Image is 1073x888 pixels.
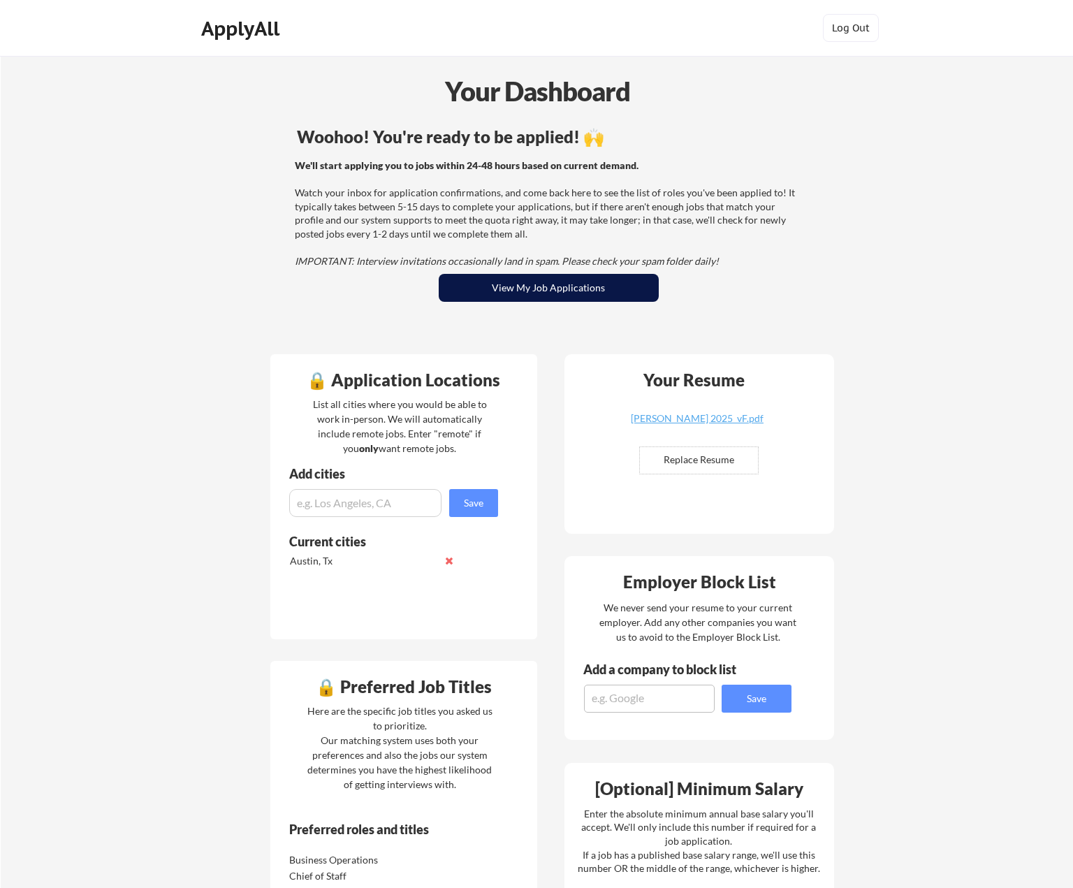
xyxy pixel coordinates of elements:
[304,704,496,792] div: Here are the specific job titles you asked us to prioritize. Our matching system uses both your p...
[297,129,801,145] div: Woohoo! You're ready to be applied! 🙌
[439,274,659,302] button: View My Job Applications
[295,159,798,268] div: Watch your inbox for application confirmations, and come back here to see the list of roles you'v...
[274,678,534,695] div: 🔒 Preferred Job Titles
[289,489,441,517] input: e.g. Los Angeles, CA
[599,600,798,644] div: We never send your resume to your current employer. Add any other companies you want us to avoid ...
[274,372,534,388] div: 🔒 Application Locations
[289,467,502,480] div: Add cities
[290,554,437,568] div: Austin, Tx
[201,17,284,41] div: ApplyAll
[614,414,780,423] div: [PERSON_NAME] 2025_vF.pdf
[289,535,483,548] div: Current cities
[823,14,879,42] button: Log Out
[625,372,764,388] div: Your Resume
[569,780,829,797] div: [Optional] Minimum Salary
[359,442,379,454] strong: only
[304,397,496,456] div: List all cities where you would be able to work in-person. We will automatically include remote j...
[289,853,437,867] div: Business Operations
[570,574,830,590] div: Employer Block List
[722,685,791,713] button: Save
[583,663,758,676] div: Add a company to block list
[289,823,479,836] div: Preferred roles and titles
[295,159,638,171] strong: We'll start applying you to jobs within 24-48 hours based on current demand.
[614,414,780,435] a: [PERSON_NAME] 2025_vF.pdf
[449,489,498,517] button: Save
[1,71,1073,111] div: Your Dashboard
[295,255,719,267] em: IMPORTANT: Interview invitations occasionally land in spam. Please check your spam folder daily!
[289,869,437,883] div: Chief of Staff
